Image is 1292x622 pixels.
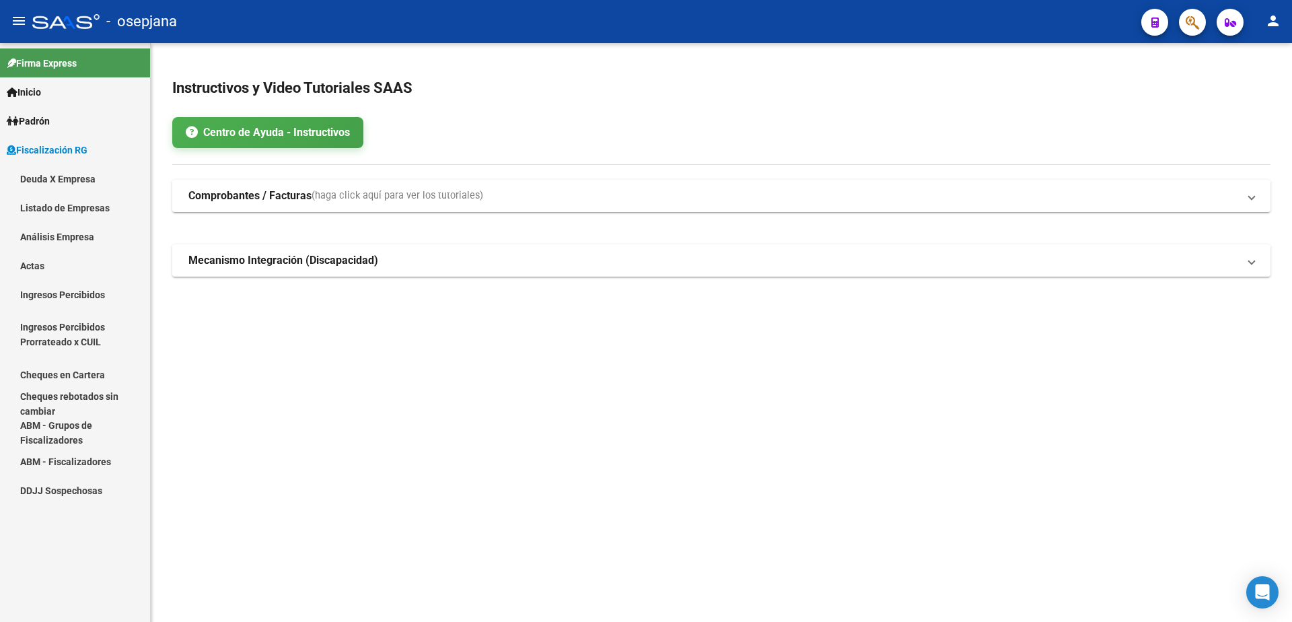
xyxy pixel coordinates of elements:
span: Firma Express [7,56,77,71]
span: (haga click aquí para ver los tutoriales) [312,188,483,203]
strong: Mecanismo Integración (Discapacidad) [188,253,378,268]
span: - osepjana [106,7,177,36]
h2: Instructivos y Video Tutoriales SAAS [172,75,1270,101]
mat-icon: menu [11,13,27,29]
a: Centro de Ayuda - Instructivos [172,117,363,148]
div: Open Intercom Messenger [1246,576,1279,609]
strong: Comprobantes / Facturas [188,188,312,203]
mat-expansion-panel-header: Mecanismo Integración (Discapacidad) [172,244,1270,277]
mat-expansion-panel-header: Comprobantes / Facturas(haga click aquí para ver los tutoriales) [172,180,1270,212]
span: Inicio [7,85,41,100]
span: Fiscalización RG [7,143,87,158]
span: Padrón [7,114,50,129]
mat-icon: person [1265,13,1281,29]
